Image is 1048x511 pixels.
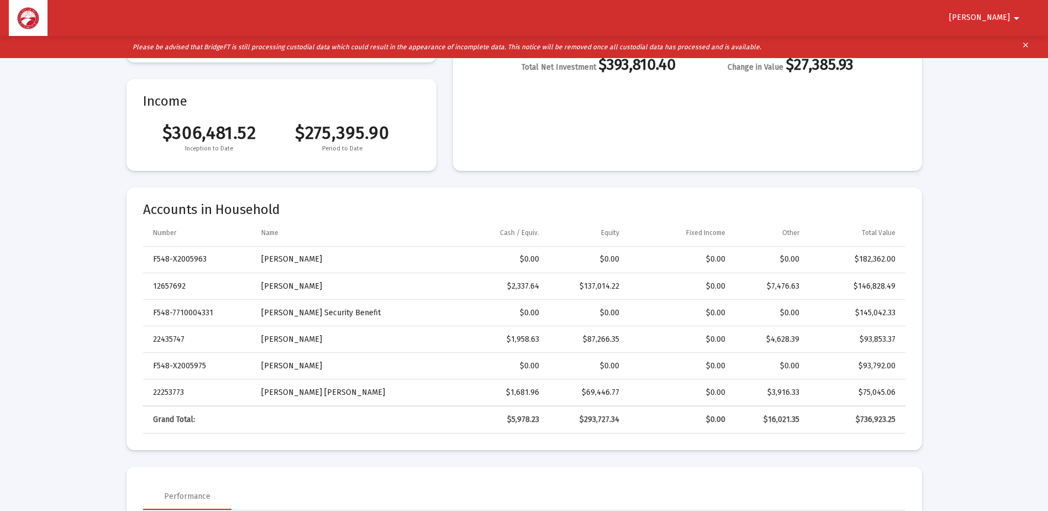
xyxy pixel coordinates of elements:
div: $182,362.00 [815,254,896,265]
div: $0.00 [635,254,725,265]
td: [PERSON_NAME] [254,353,442,379]
div: Total Value [862,228,896,237]
div: $2,337.64 [450,281,539,292]
div: $69,446.77 [555,387,619,398]
div: $0.00 [555,254,619,265]
div: $7,476.63 [741,281,799,292]
td: [PERSON_NAME] [254,247,442,273]
div: Name [261,228,278,237]
td: 12657692 [143,273,254,300]
div: $0.00 [635,387,725,398]
mat-icon: arrow_drop_down [1010,7,1023,29]
td: 22435747 [143,326,254,353]
td: Column Equity [547,220,626,246]
td: Column Number [143,220,254,246]
mat-card-title: Accounts in Household [143,204,905,215]
div: $1,958.63 [450,334,539,345]
span: Change in Value [728,62,783,72]
span: $275,395.90 [276,122,409,143]
div: Performance [164,491,210,502]
div: $393,810.40 [522,59,676,73]
td: Column Total Value [807,220,905,246]
i: Please be advised that BridgeFT is still processing custodial data which could result in the appe... [133,43,761,51]
div: $93,853.37 [815,334,896,345]
div: $145,042.33 [815,307,896,319]
td: [PERSON_NAME] [PERSON_NAME] [254,379,442,406]
div: Other [782,228,799,237]
td: F548-X2005963 [143,247,254,273]
div: $0.00 [450,307,539,319]
mat-card-title: Income [143,96,420,107]
div: $3,916.33 [741,387,799,398]
div: $27,385.93 [728,59,854,73]
td: Column Cash / Equiv. [442,220,547,246]
div: Number [153,228,176,237]
td: Column Fixed Income [627,220,733,246]
div: $0.00 [635,361,725,372]
td: F548-X2005975 [143,353,254,379]
div: $0.00 [741,254,799,265]
span: [PERSON_NAME] [949,13,1010,23]
div: $0.00 [555,307,619,319]
div: $16,021.35 [741,414,799,425]
div: Equity [601,228,619,237]
div: $0.00 [450,361,539,372]
div: $293,727.34 [555,414,619,425]
div: $1,681.96 [450,387,539,398]
div: $146,828.49 [815,281,896,292]
div: $0.00 [741,361,799,372]
button: [PERSON_NAME] [936,7,1036,29]
div: Cash / Equiv. [500,228,539,237]
div: $0.00 [635,281,725,292]
div: $5,978.23 [450,414,539,425]
td: [PERSON_NAME] [254,273,442,300]
div: $0.00 [555,361,619,372]
div: Grand Total: [153,414,246,425]
div: $736,923.25 [815,414,896,425]
td: [PERSON_NAME] Security Benefit [254,300,442,326]
img: Dashboard [17,7,39,29]
div: $137,014.22 [555,281,619,292]
td: Column Other [733,220,807,246]
div: $4,628.39 [741,334,799,345]
div: Data grid [143,220,905,434]
td: 22253773 [143,379,254,406]
div: $0.00 [635,307,725,319]
div: Fixed Income [686,228,725,237]
div: $0.00 [635,414,725,425]
span: Period to Date [276,143,409,154]
div: $75,045.06 [815,387,896,398]
mat-icon: clear [1021,39,1030,55]
span: Inception to Date [143,143,276,154]
span: Total Net Investment [522,62,596,72]
td: F548-7710004331 [143,300,254,326]
span: $306,481.52 [143,122,276,143]
div: $93,792.00 [815,361,896,372]
div: $0.00 [450,254,539,265]
div: $0.00 [741,307,799,319]
td: [PERSON_NAME] [254,326,442,353]
div: $87,266.35 [555,334,619,345]
td: Column Name [254,220,442,246]
div: $0.00 [635,334,725,345]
